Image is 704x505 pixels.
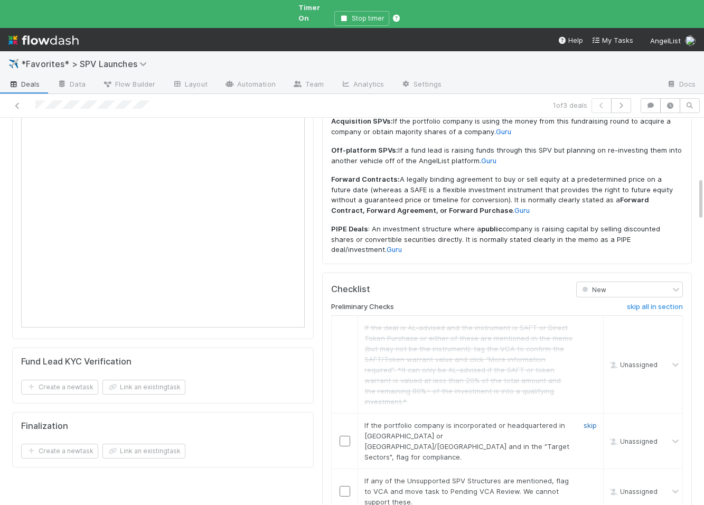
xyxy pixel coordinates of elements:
[496,127,511,136] a: Guru
[592,36,633,44] span: My Tasks
[21,421,68,432] h5: Finalization
[49,77,94,93] a: Data
[332,77,392,93] a: Analytics
[331,175,400,183] strong: Forward Contracts:
[481,156,496,165] a: Guru
[331,224,683,255] p: : An investment structure where a company is raising capital by selling discounted shares or conv...
[558,35,583,45] div: Help
[216,77,284,93] a: Automation
[21,59,152,69] span: *Favorites* > SPV Launches
[94,77,164,93] a: Flow Builder
[284,77,332,93] a: Team
[627,303,683,315] a: skip all in section
[331,303,394,311] h6: Preliminary Checks
[21,357,132,367] h5: Fund Lead KYC Verification
[102,79,155,89] span: Flow Builder
[8,79,40,89] span: Deals
[392,77,450,93] a: Settings
[8,31,79,49] img: logo-inverted-e16ddd16eac7371096b0.svg
[331,117,393,125] strong: Acquisition SPVs:
[102,444,185,459] button: Link an existingtask
[331,146,398,154] strong: Off-platform SPVs:
[592,35,633,45] a: My Tasks
[514,206,530,214] a: Guru
[331,195,649,214] strong: Forward Contract, Forward Agreement, or Forward Purchase
[102,380,185,395] button: Link an existingtask
[331,116,683,137] p: If the portfolio company is using the money from this fundraising round to acquire a company or o...
[21,380,98,395] button: Create a newtask
[607,437,658,445] span: Unassigned
[331,284,370,295] h5: Checklist
[387,245,402,254] a: Guru
[607,360,658,368] span: Unassigned
[364,421,569,461] span: If the portfolio company is incorporated or headquartered in [GEOGRAPHIC_DATA] or [GEOGRAPHIC_DAT...
[298,2,330,23] span: Timer On
[607,487,658,495] span: Unassigned
[481,225,502,233] strong: public
[331,225,368,233] strong: PIPE Deals
[298,3,320,22] span: Timer On
[584,421,597,429] a: skip
[334,11,389,26] button: Stop timer
[553,100,587,110] span: 1 of 3 deals
[627,303,683,311] h6: skip all in section
[8,59,19,68] span: ✈️
[364,323,572,406] span: If the deal is AL-advised and the instrument is SAFT or Direct Token Purchase or either of these ...
[331,174,683,216] p: A legally binding agreement to buy or sell equity at a predetermined price on a future date (wher...
[650,36,681,45] span: AngelList
[331,145,683,166] p: If a fund lead is raising funds through this SPV but planning on re-investing them into another v...
[685,35,696,46] img: avatar_b18de8e2-1483-4e81-aa60-0a3d21592880.png
[580,286,606,294] span: New
[21,444,98,459] button: Create a newtask
[658,77,704,93] a: Docs
[164,77,216,93] a: Layout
